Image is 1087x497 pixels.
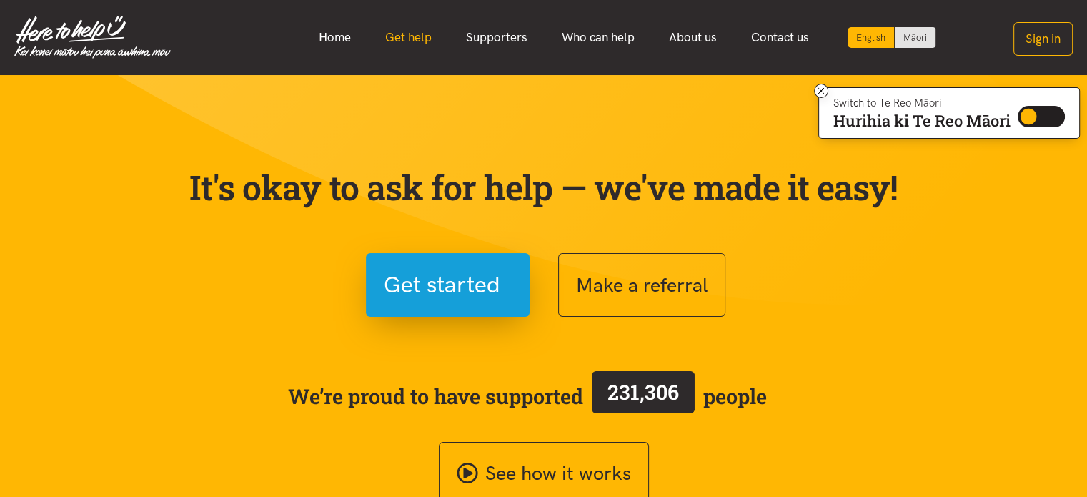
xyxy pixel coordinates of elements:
a: Switch to Te Reo Māori [895,27,935,48]
button: Sign in [1013,22,1073,56]
span: Get started [384,267,500,303]
button: Get started [366,253,530,317]
a: Contact us [734,22,826,53]
a: Home [302,22,368,53]
a: Who can help [545,22,652,53]
a: Supporters [449,22,545,53]
img: Home [14,16,171,59]
button: Make a referral [558,253,725,317]
a: Get help [368,22,449,53]
div: Current language [848,27,895,48]
span: We’re proud to have supported people [288,368,767,424]
p: Switch to Te Reo Māori [833,99,1011,107]
span: 231,306 [607,378,679,405]
p: It's okay to ask for help — we've made it easy! [187,167,901,208]
a: 231,306 [583,368,703,424]
a: About us [652,22,734,53]
div: Language toggle [848,27,936,48]
p: Hurihia ki Te Reo Māori [833,114,1011,127]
